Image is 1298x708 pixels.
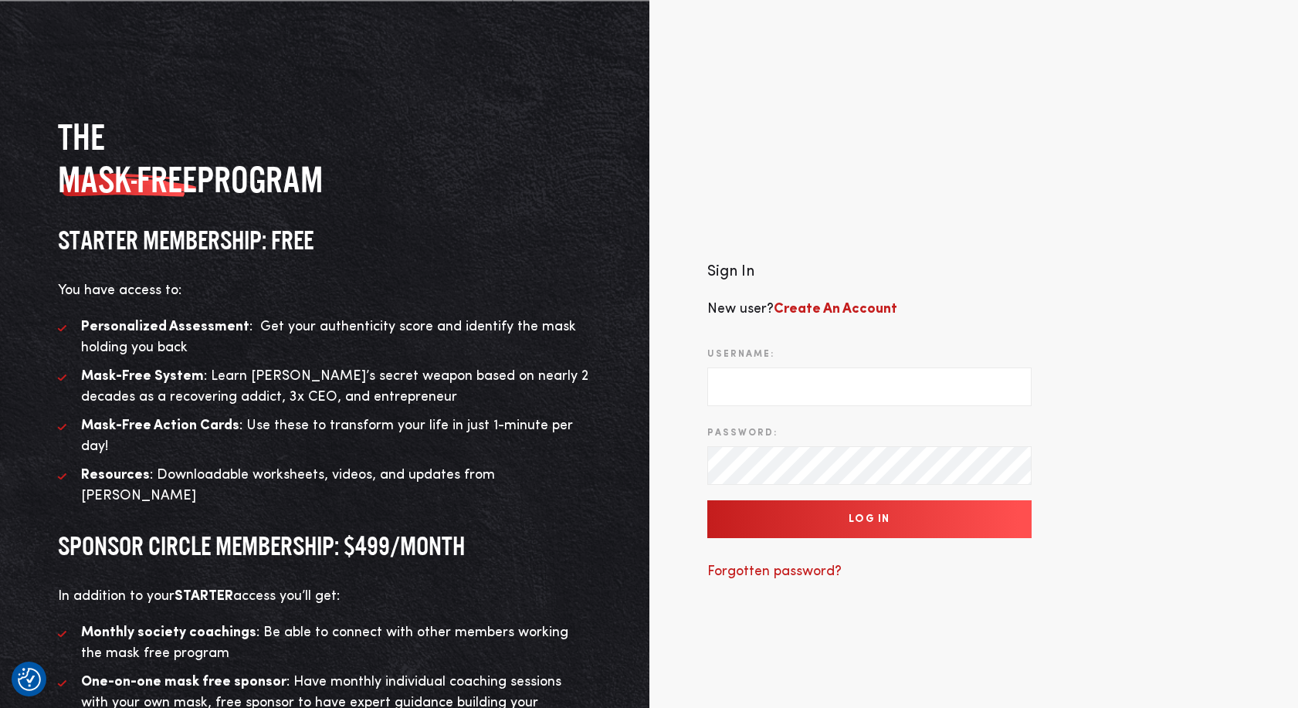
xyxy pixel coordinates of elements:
[18,668,41,691] img: Revisit consent button
[81,468,150,482] strong: Resources
[175,589,233,603] strong: STARTER
[81,625,256,639] strong: Monthly society coachings
[58,224,591,257] h3: STARTER MEMBERSHIP: FREE
[707,302,897,316] span: New user?
[58,158,197,201] span: MASK-FREE
[707,500,1032,538] input: Log In
[58,280,591,301] p: You have access to:
[707,564,842,578] a: Forgotten password?
[18,668,41,691] button: Consent Preferences
[774,302,897,316] a: Create An Account
[81,369,204,383] strong: Mask-Free System
[58,622,591,664] li: : Be able to connect with other members working the mask free program
[58,116,591,201] h2: The program
[707,426,778,440] label: Password:
[81,369,588,404] span: : Learn [PERSON_NAME]’s secret weapon based on nearly 2 decades as a recovering addict, 3x CEO, a...
[81,418,239,432] strong: Mask-Free Action Cards
[81,320,576,354] span: : Get your authenticity score and identify the mask holding you back
[81,468,495,503] span: : Downloadable worksheets, videos, and updates from [PERSON_NAME]
[81,320,249,334] strong: Personalized Assessment
[707,264,754,279] span: Sign In
[81,675,286,689] strong: One-on-one mask free sponsor
[58,530,591,563] h3: SPONSOR CIRCLE MEMBERSHIP: $499/MONTH
[58,586,591,607] p: In addition to your access you’ll get:
[707,347,774,361] label: Username:
[81,418,573,453] span: : Use these to transform your life in just 1-minute per day!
